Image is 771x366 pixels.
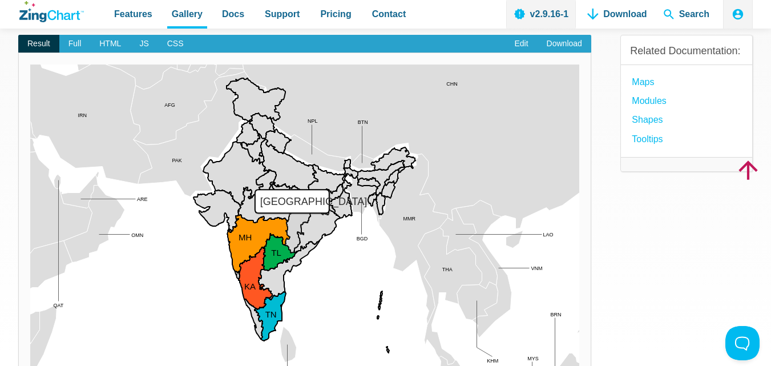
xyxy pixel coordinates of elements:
span: Gallery [172,6,203,22]
span: Result [18,35,59,53]
span: Contact [372,6,406,22]
a: ZingChart Logo. Click to return to the homepage [19,1,84,22]
span: Docs [222,6,244,22]
a: modules [632,93,666,108]
span: HTML [90,35,130,53]
h3: Related Documentation: [630,45,743,58]
span: CSS [158,35,193,53]
a: Tooltips [632,131,663,147]
a: Download [538,35,591,53]
a: Edit [505,35,537,53]
span: Support [265,6,300,22]
span: Features [114,6,152,22]
a: Maps [632,74,654,90]
a: Shapes [632,112,663,127]
span: JS [130,35,158,53]
iframe: Toggle Customer Support [725,326,760,360]
span: Pricing [320,6,351,22]
span: Full [59,35,91,53]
